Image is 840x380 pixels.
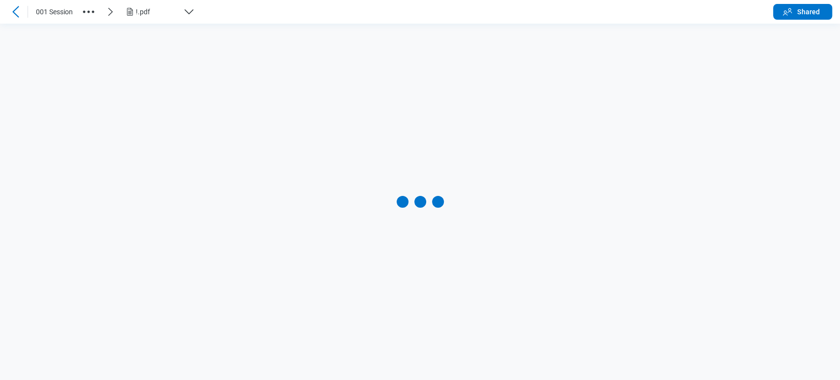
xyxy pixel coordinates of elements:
span: Shared [797,7,820,17]
button: !.pdf [124,4,203,20]
div: !.pdf [136,7,179,17]
span: 001 Session [36,7,73,17]
div: Loading [397,196,444,208]
button: Shared [773,4,832,20]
